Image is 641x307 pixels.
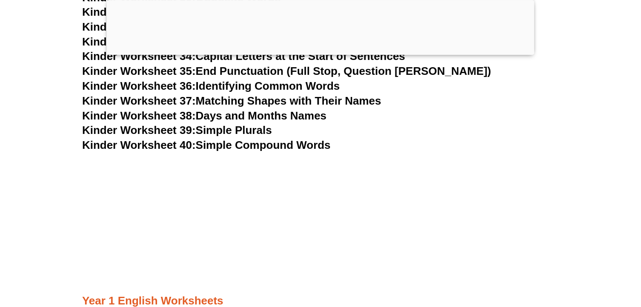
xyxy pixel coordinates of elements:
span: Kinder Worksheet 34: [82,50,196,63]
a: Kinder Worksheet 33:Word Scramble (Simple Words) [82,36,361,48]
a: Kinder Worksheet 35:End Punctuation (Full Stop, Question [PERSON_NAME]) [82,65,491,78]
iframe: Chat Widget [499,211,641,307]
span: Kinder Worksheet 31: [82,6,196,19]
span: Kinder Worksheet 36: [82,80,196,93]
a: Kinder Worksheet 37:Matching Shapes with Their Names [82,95,381,108]
span: Kinder Worksheet 32: [82,21,196,34]
a: Kinder Worksheet 40:Simple Compound Words [82,139,331,152]
a: Kinder Worksheet 34:Capital Letters at the Start of Sentences [82,50,405,63]
span: Kinder Worksheet 35: [82,65,196,78]
iframe: Advertisement [82,153,559,273]
span: Kinder Worksheet 33: [82,36,196,48]
span: Kinder Worksheet 38: [82,110,196,122]
a: Kinder Worksheet 39:Simple Plurals [82,124,272,137]
a: Kinder Worksheet 32:Numbers and Words (1-10) [82,21,336,34]
span: Kinder Worksheet 37: [82,95,196,108]
span: Kinder Worksheet 39: [82,124,196,137]
span: Kinder Worksheet 40: [82,139,196,152]
a: Kinder Worksheet 38:Days and Months Names [82,110,326,122]
a: Kinder Worksheet 31:Describing Words (Adjectives) [82,6,356,19]
a: Kinder Worksheet 36:Identifying Common Words [82,80,340,93]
